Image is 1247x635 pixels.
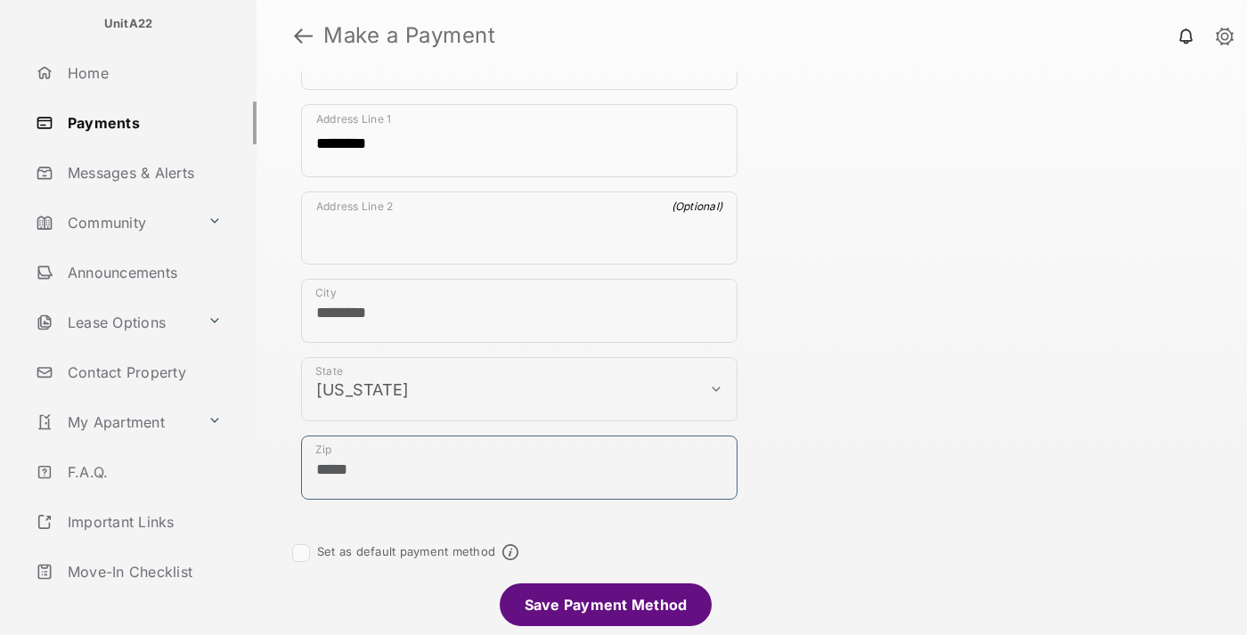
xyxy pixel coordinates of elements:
a: F.A.Q. [29,451,257,493]
span: Default payment method info [502,544,518,560]
div: payment_method_screening[postal_addresses][locality] [301,279,738,343]
a: Announcements [29,251,257,294]
div: payment_method_screening[postal_addresses][addressLine2] [301,191,738,265]
a: Home [29,52,257,94]
strong: Make a Payment [323,25,495,46]
a: Payments [29,102,257,144]
li: Save Payment Method [500,583,713,626]
a: Lease Options [29,301,200,344]
div: payment_method_screening[postal_addresses][administrativeArea] [301,357,738,421]
a: Messages & Alerts [29,151,257,194]
p: UnitA22 [104,15,153,33]
div: payment_method_screening[postal_addresses][addressLine1] [301,104,738,177]
a: Contact Property [29,351,257,394]
a: Community [29,201,200,244]
a: Important Links [29,501,229,543]
div: payment_method_screening[postal_addresses][postalCode] [301,436,738,500]
label: Set as default payment method [317,544,495,558]
a: Move-In Checklist [29,550,257,593]
a: My Apartment [29,401,200,444]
